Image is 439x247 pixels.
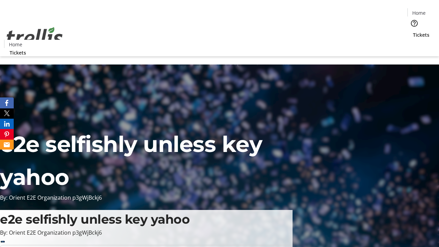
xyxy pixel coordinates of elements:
[413,31,429,38] span: Tickets
[10,49,26,56] span: Tickets
[408,9,430,16] a: Home
[9,41,22,48] span: Home
[4,41,26,48] a: Home
[4,49,32,56] a: Tickets
[412,9,426,16] span: Home
[4,20,65,54] img: Orient E2E Organization p3gWjBckj6's Logo
[407,38,421,52] button: Cart
[407,16,421,30] button: Help
[407,31,435,38] a: Tickets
